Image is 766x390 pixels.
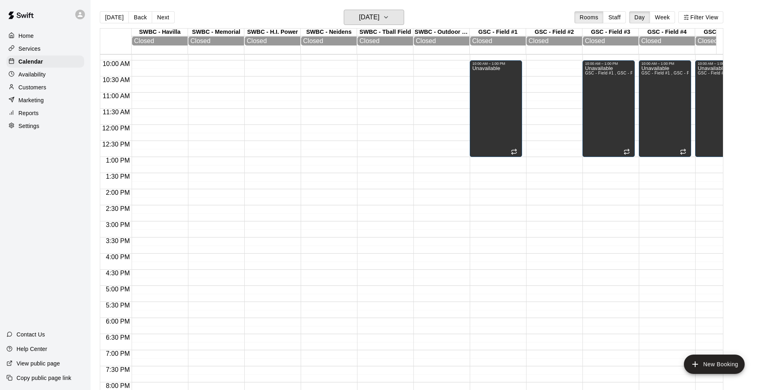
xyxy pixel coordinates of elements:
a: Reports [6,107,84,119]
p: Services [19,45,41,53]
span: 7:00 PM [104,350,132,357]
div: 10:00 AM – 1:00 PM [641,62,689,66]
p: View public page [17,359,60,367]
button: Next [152,11,174,23]
span: 11:30 AM [101,109,132,116]
span: Recurring event [680,149,686,155]
div: GSC - Field #5 [695,29,752,36]
div: 10:00 AM – 1:00 PM [472,62,520,66]
p: Calendar [19,58,43,66]
button: Filter View [678,11,723,23]
p: Home [19,32,34,40]
button: Staff [603,11,626,23]
div: Closed [303,37,355,45]
a: Home [6,30,84,42]
div: GSC - Field #3 [582,29,639,36]
div: Closed [416,37,467,45]
p: Availability [19,70,46,78]
p: Customers [19,83,46,91]
span: 6:30 PM [104,334,132,341]
span: 2:00 PM [104,189,132,196]
button: [DATE] [100,11,129,23]
a: Calendar [6,56,84,68]
p: Help Center [17,345,47,353]
div: Closed [529,37,580,45]
a: Availability [6,68,84,80]
a: Customers [6,81,84,93]
div: Closed [134,37,186,45]
button: add [684,355,745,374]
a: Settings [6,120,84,132]
div: Closed [190,37,242,45]
span: 12:00 PM [100,125,132,132]
div: SWBC - Memorial [188,29,244,36]
p: Marketing [19,96,44,104]
span: 10:00 AM [101,60,132,67]
div: SWBC - Outdoor Batting Cage [413,29,470,36]
div: GSC - Field #4 [639,29,695,36]
div: 10:00 AM – 1:00 PM [585,62,632,66]
span: 4:30 PM [104,270,132,277]
span: 2:30 PM [104,205,132,212]
span: 3:30 PM [104,237,132,244]
span: 6:00 PM [104,318,132,325]
span: Recurring event [511,149,517,155]
div: Closed [247,37,298,45]
div: SWBC - Havilla [132,29,188,36]
span: 1:30 PM [104,173,132,180]
div: SWBC - Tball Field [357,29,413,36]
div: Closed [641,37,693,45]
span: 1:00 PM [104,157,132,164]
div: GSC - Field #2 [526,29,582,36]
button: Rooms [574,11,603,23]
span: 3:00 PM [104,221,132,228]
span: 10:30 AM [101,76,132,83]
div: Closed [698,37,749,45]
span: 5:30 PM [104,302,132,309]
span: 12:30 PM [100,141,132,148]
div: GSC - Field #1 [470,29,526,36]
p: Contact Us [17,330,45,338]
p: Reports [19,109,39,117]
button: Day [629,11,650,23]
div: Closed [585,37,636,45]
div: SWBC - Neidens [301,29,357,36]
div: Closed [472,37,524,45]
button: Back [128,11,152,23]
span: 8:00 PM [104,382,132,389]
div: Closed [359,37,411,45]
span: 5:00 PM [104,286,132,293]
button: [DATE] [344,10,404,25]
div: 10:00 AM – 1:00 PM: Unavailable [639,60,691,157]
p: Copy public page link [17,374,71,382]
span: 4:00 PM [104,254,132,260]
a: Marketing [6,94,84,106]
div: 10:00 AM – 1:00 PM: Unavailable [470,60,522,157]
span: 11:00 AM [101,93,132,99]
div: 10:00 AM – 1:00 PM: Unavailable [695,60,747,157]
button: Week [650,11,675,23]
h6: [DATE] [359,12,380,23]
p: Settings [19,122,39,130]
div: 10:00 AM – 1:00 PM [698,62,745,66]
span: Recurring event [624,149,630,155]
div: 10:00 AM – 1:00 PM: Unavailable [582,60,635,157]
span: 7:30 PM [104,366,132,373]
div: SWBC - H.I. Power [244,29,301,36]
a: Services [6,43,84,55]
